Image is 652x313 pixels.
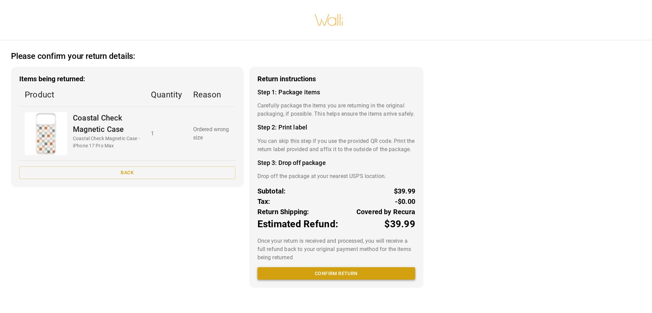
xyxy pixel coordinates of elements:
[257,172,415,180] p: Drop off the package at your nearest USPS location.
[257,186,286,196] p: Subtotal:
[395,196,415,207] p: -$0.00
[257,267,415,280] button: Confirm return
[257,137,415,154] p: You can skip this step if you use the provided QR code. Print the return label provided and affix...
[257,159,415,167] h4: Step 3: Drop off package
[151,88,182,101] p: Quantity
[193,88,230,101] p: Reason
[257,207,309,217] p: Return Shipping:
[193,125,230,142] p: Ordered wrong size
[314,5,344,35] img: walli-inc.myshopify.com
[73,112,140,135] p: Coastal Check Magnetic Case
[257,75,415,83] h3: Return instructions
[384,217,415,231] p: $39.99
[257,124,415,131] h4: Step 2: Print label
[151,129,182,138] p: 1
[257,217,338,231] p: Estimated Refund:
[356,207,415,217] p: Covered by Recura
[19,166,235,179] button: Back
[19,75,235,83] h3: Items being returned:
[394,186,415,196] p: $39.99
[25,88,140,101] p: Product
[257,102,415,118] p: Carefully package the items you are returning in the original packaging, if possible. This helps ...
[257,196,270,207] p: Tax:
[257,88,415,96] h4: Step 1: Package items
[11,51,135,61] h2: Please confirm your return details:
[257,237,415,262] p: Once your return is received and processed, you will receive a full refund back to your original ...
[73,135,140,149] p: Coastal Check Magnetic Case - iPhone 17 Pro Max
